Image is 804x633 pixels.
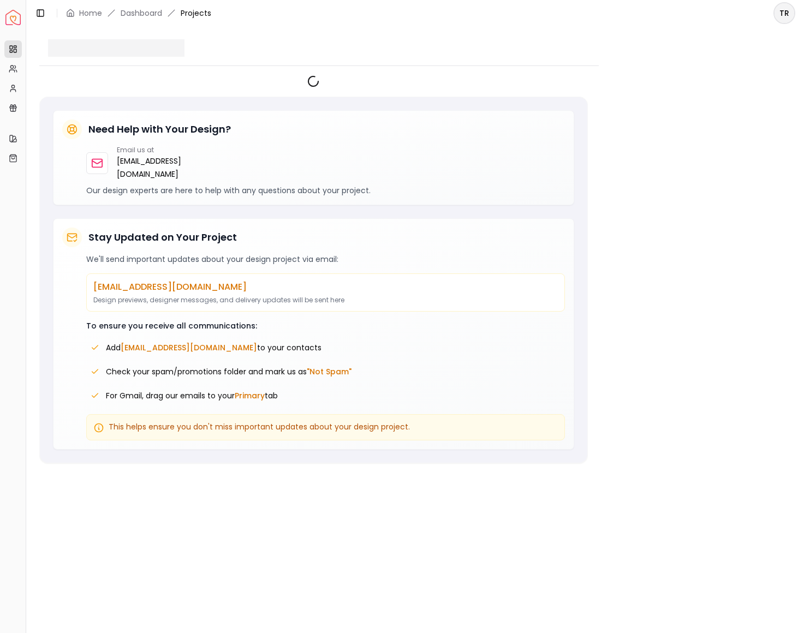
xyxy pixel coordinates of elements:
h5: Need Help with Your Design? [88,122,231,137]
p: We'll send important updates about your design project via email: [86,254,565,265]
span: Check your spam/promotions folder and mark us as [106,366,352,377]
span: Projects [181,8,211,19]
a: [EMAIL_ADDRESS][DOMAIN_NAME] [117,154,193,181]
button: TR [773,2,795,24]
span: This helps ensure you don't miss important updates about your design project. [109,421,410,432]
h5: Stay Updated on Your Project [88,230,237,245]
p: Email us at [117,146,193,154]
span: Primary [235,390,265,401]
span: Add to your contacts [106,342,321,353]
nav: breadcrumb [66,8,211,19]
a: Spacejoy [5,10,21,25]
span: [EMAIL_ADDRESS][DOMAIN_NAME] [121,342,257,353]
p: Design previews, designer messages, and delivery updates will be sent here [93,296,558,304]
span: For Gmail, drag our emails to your tab [106,390,278,401]
p: [EMAIL_ADDRESS][DOMAIN_NAME] [93,280,558,294]
p: To ensure you receive all communications: [86,320,565,331]
img: Spacejoy Logo [5,10,21,25]
p: Our design experts are here to help with any questions about your project. [86,185,565,196]
span: "Not Spam" [307,366,352,377]
span: TR [775,3,794,23]
a: Home [79,8,102,19]
a: Dashboard [121,8,162,19]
